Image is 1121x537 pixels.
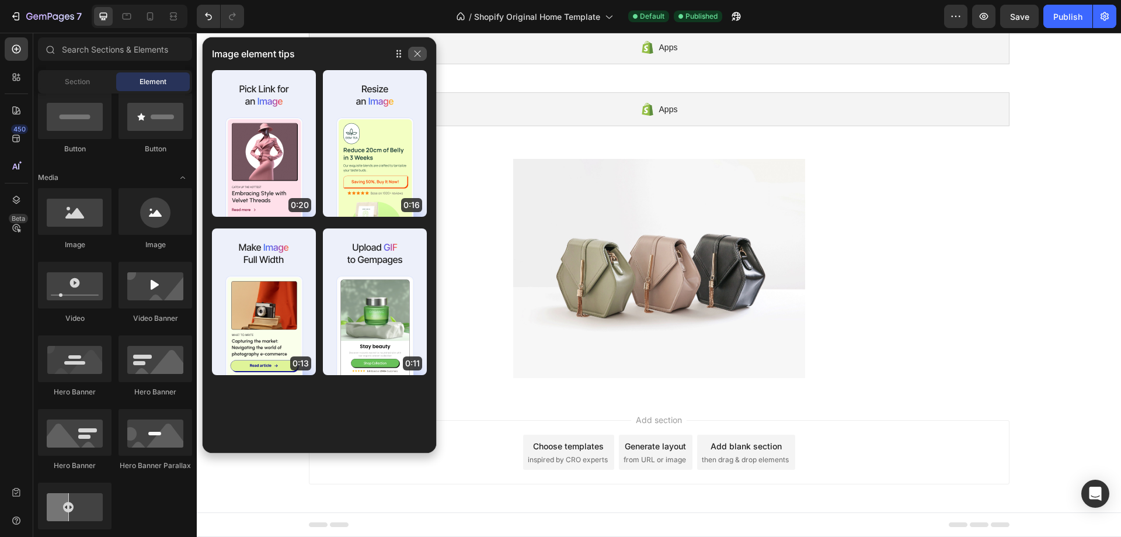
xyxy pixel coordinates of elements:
[640,11,664,22] span: Default
[428,407,489,420] div: Generate layout
[76,9,82,23] p: 7
[427,422,489,432] span: from URL or image
[140,77,166,87] span: Element
[401,198,422,212] p: 0:16
[38,240,112,250] div: Image
[288,198,311,212] p: 0:20
[290,356,311,370] p: 0:13
[5,5,87,28] button: 7
[38,460,112,471] div: Hero Banner
[1000,5,1039,28] button: Save
[331,422,411,432] span: inspired by CRO experts
[1053,11,1082,23] div: Publish
[197,33,1121,537] iframe: Design area
[469,11,472,23] span: /
[462,70,481,84] span: Apps
[38,313,112,324] div: Video
[685,11,718,22] span: Published
[336,407,407,420] div: Choose templates
[119,240,192,250] div: Image
[38,37,192,61] input: Search Sections & Elements
[119,460,192,471] div: Hero Banner Parallax
[514,407,585,420] div: Add blank section
[38,172,58,183] span: Media
[434,381,490,393] span: Add section
[197,5,244,28] div: Undo/Redo
[119,387,192,397] div: Hero Banner
[1081,480,1109,508] div: Open Intercom Messenger
[119,313,192,324] div: Video Banner
[119,144,192,154] div: Button
[316,126,608,345] img: image_demo.jpg
[403,356,422,370] p: 0:11
[11,124,28,134] div: 450
[173,168,192,187] span: Toggle open
[1010,12,1029,22] span: Save
[65,77,90,87] span: Section
[212,47,295,61] p: Image element tips
[9,214,28,223] div: Beta
[1043,5,1092,28] button: Publish
[474,11,600,23] span: Shopify Original Home Template
[38,387,112,397] div: Hero Banner
[38,144,112,154] div: Button
[505,422,592,432] span: then drag & drop elements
